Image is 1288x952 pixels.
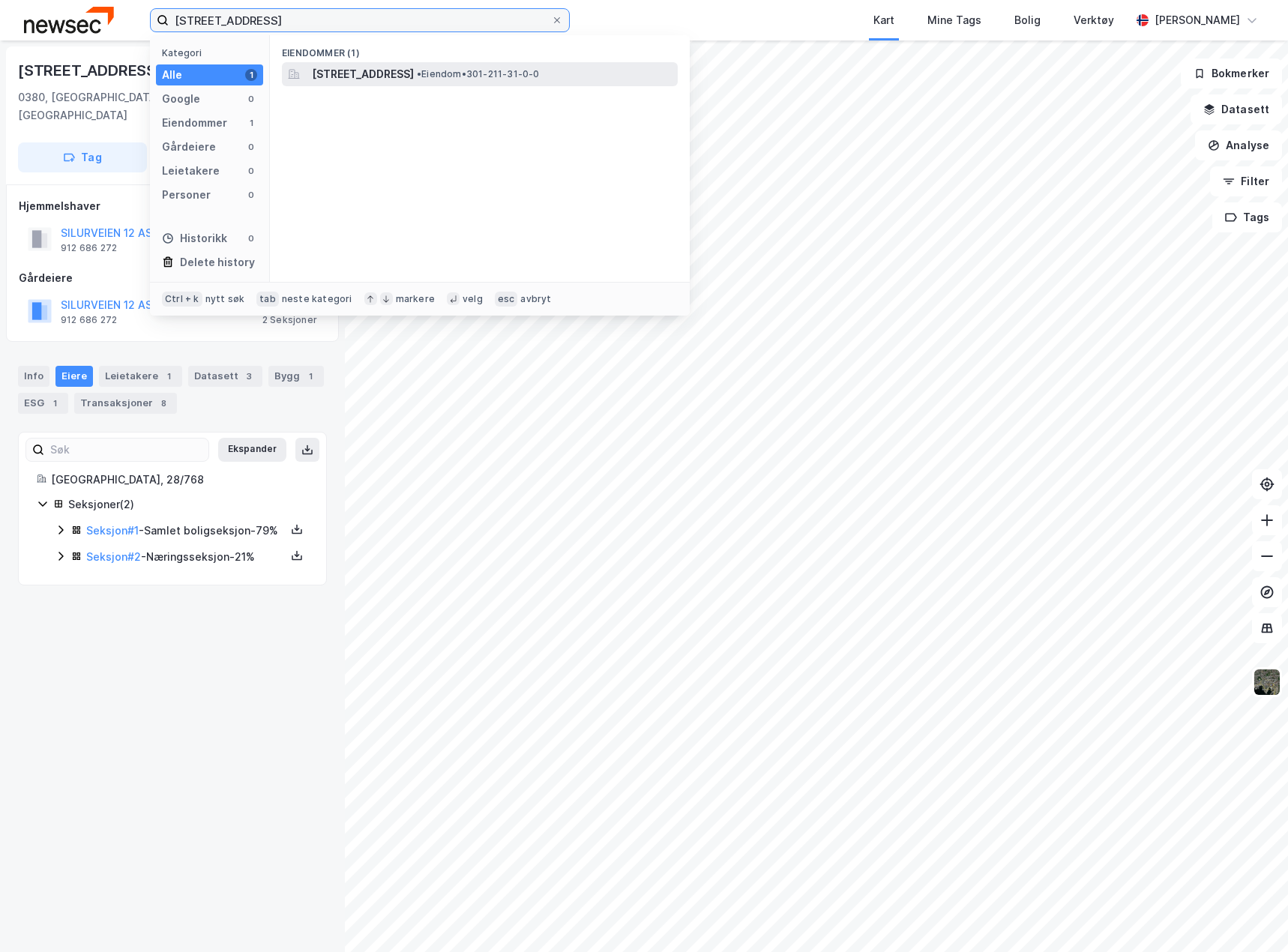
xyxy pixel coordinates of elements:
div: 0 [245,232,257,244]
div: - Samlet boligseksjon - 79% [86,522,286,540]
button: Tag [18,142,147,172]
div: Historikk [162,229,227,247]
div: Transaksjoner [74,393,177,414]
button: Analyse [1195,130,1282,160]
div: 8 [156,396,171,411]
div: Ctrl + k [162,292,202,307]
div: Bygg [268,366,324,387]
div: 912 686 272 [61,314,117,326]
div: Seksjoner ( 2 ) [68,495,308,513]
div: 1 [161,369,176,384]
div: Alle [162,66,182,84]
div: Leietakere [99,366,182,387]
div: - Næringsseksjon - 21% [86,548,286,566]
button: Bokmerker [1181,58,1282,88]
div: Hjemmelshaver [19,197,326,215]
div: avbryt [520,293,551,305]
div: tab [256,292,279,307]
div: neste kategori [282,293,352,305]
div: Datasett [188,366,262,387]
div: 1 [245,69,257,81]
span: [STREET_ADDRESS] [312,65,414,83]
div: ESG [18,393,68,414]
div: Mine Tags [927,11,981,29]
div: markere [396,293,435,305]
div: Info [18,366,49,387]
button: Ekspander [218,438,286,462]
div: Kategori [162,47,263,58]
div: Delete history [180,253,255,271]
div: nytt søk [205,293,245,305]
div: 0380, [GEOGRAPHIC_DATA], [GEOGRAPHIC_DATA] [18,88,211,124]
iframe: Chat Widget [1213,880,1288,952]
div: 0 [245,165,257,177]
div: Bolig [1014,11,1041,29]
div: 912 686 272 [61,242,117,254]
div: esc [495,292,518,307]
span: Eiendom • 301-211-31-0-0 [417,68,540,80]
div: Leietakere [162,162,220,180]
button: Tags [1212,202,1282,232]
div: Verktøy [1074,11,1114,29]
div: Personer [162,186,211,204]
div: 3 [241,369,256,384]
input: Søk [44,439,208,461]
div: 1 [303,369,318,384]
div: 0 [245,141,257,153]
div: 1 [47,396,62,411]
div: [GEOGRAPHIC_DATA], 28/768 [51,471,308,489]
div: Kart [873,11,894,29]
div: velg [463,293,483,305]
div: Eiendommer (1) [270,35,690,62]
div: 1 [245,117,257,129]
img: 9k= [1253,668,1281,696]
button: Datasett [1191,94,1282,124]
div: Eiere [55,366,93,387]
div: Gårdeiere [162,138,216,156]
img: newsec-logo.f6e21ccffca1b3a03d2d.png [24,7,114,33]
div: Kontrollprogram for chat [1213,880,1288,952]
div: Gårdeiere [19,269,326,287]
div: Eiendommer [162,114,227,132]
div: 0 [245,93,257,105]
div: Google [162,90,200,108]
div: [PERSON_NAME] [1155,11,1240,29]
button: Filter [1210,166,1282,196]
a: Seksjon#2 [86,550,141,563]
div: [STREET_ADDRESS] [18,58,165,82]
a: Seksjon#1 [86,524,139,537]
div: 2 Seksjoner [262,314,317,326]
input: Søk på adresse, matrikkel, gårdeiere, leietakere eller personer [169,9,551,31]
div: 0 [245,189,257,201]
span: • [417,68,421,79]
